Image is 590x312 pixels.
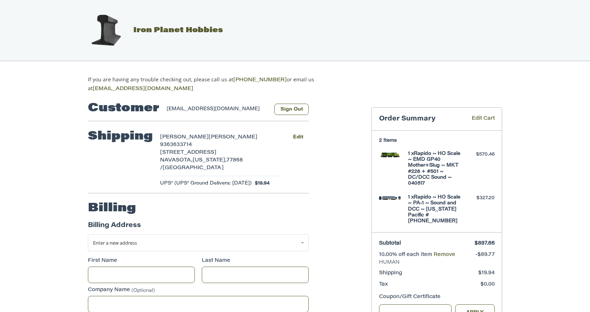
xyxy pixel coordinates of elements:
[287,132,309,142] button: Edit
[379,241,401,246] span: Subtotal
[233,78,287,83] a: [PHONE_NUMBER]
[408,194,464,224] h4: 1 x Rapido ~ HO Scale ~ PA-1 ~ Sound and DCC ~ [US_STATE] Pacific #[PHONE_NUMBER]
[88,201,136,216] h2: Billing
[93,86,193,92] a: [EMAIL_ADDRESS][DOMAIN_NAME]
[434,252,455,257] a: Remove
[480,282,495,287] span: $0.00
[80,27,223,34] a: Iron Planet Hobbies
[379,138,495,144] h3: 2 Items
[379,259,495,266] span: HUMAN
[160,158,193,163] span: NAVASOTA,
[379,252,434,257] span: 10.00% off each item
[379,293,495,301] div: Coupon/Gift Certificate
[131,288,155,293] small: (Optional)
[163,166,224,171] span: [GEOGRAPHIC_DATA]
[379,282,388,287] span: Tax
[408,151,464,187] h4: 1 x Rapido ~ HO Scale ~ EMD GP40 Mother+Slug ~ MKT #226 + #501 ~ DC/DCC Sound ~ 040517
[478,271,495,276] span: $19.94
[88,286,309,294] label: Company Name
[475,252,495,257] span: -$89.77
[88,221,141,234] legend: Billing Address
[466,194,495,202] div: $327.20
[475,241,495,246] span: $897.66
[160,142,192,148] span: 9363633714
[167,105,267,115] div: [EMAIL_ADDRESS][DOMAIN_NAME]
[88,234,309,251] a: Enter or select a different address
[274,104,309,115] button: Sign Out
[466,151,495,158] div: $570.46
[209,135,257,140] span: [PERSON_NAME]
[88,12,124,49] img: Iron Planet Hobbies
[160,150,216,155] span: [STREET_ADDRESS]
[252,180,270,187] span: $19.94
[202,257,309,265] label: Last Name
[133,27,223,34] span: Iron Planet Hobbies
[193,158,227,163] span: [US_STATE],
[461,115,495,123] a: Edit Cart
[88,257,195,265] label: First Name
[160,135,209,140] span: [PERSON_NAME]
[93,239,137,246] span: Enter a new address
[379,271,402,276] span: Shipping
[88,101,159,116] h2: Customer
[88,129,153,144] h2: Shipping
[379,115,461,123] h3: Order Summary
[88,75,337,93] p: If you are having any trouble checking out, please call us at or email us at
[160,180,252,187] span: UPS® (UPS® Ground Delivers: [DATE])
